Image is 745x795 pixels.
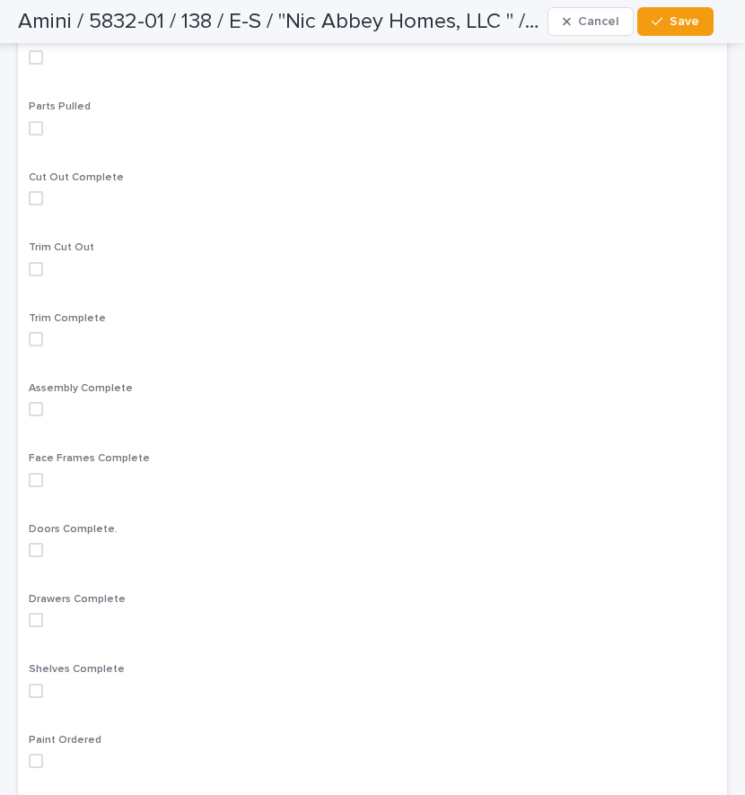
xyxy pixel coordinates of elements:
span: Paint Ordered [29,735,101,746]
span: Assembly Complete [29,383,133,394]
span: Drawers Complete [29,594,126,605]
h2: Amini / 5832-01 / 138 / E-S / "Nic Abbey Homes, LLC " / Adam Henshaw [18,9,540,35]
button: Cancel [548,7,634,36]
button: Save [637,7,714,36]
span: Cancel [578,15,618,28]
span: Parts Pulled [29,101,91,112]
span: Face Frames Complete [29,453,150,464]
span: Cut Out Complete [29,172,124,183]
span: Save [670,15,699,28]
span: Doors Complete. [29,524,118,535]
span: Trim Complete [29,313,106,324]
span: Shelves Complete [29,664,125,675]
span: Trim Cut Out [29,242,94,253]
